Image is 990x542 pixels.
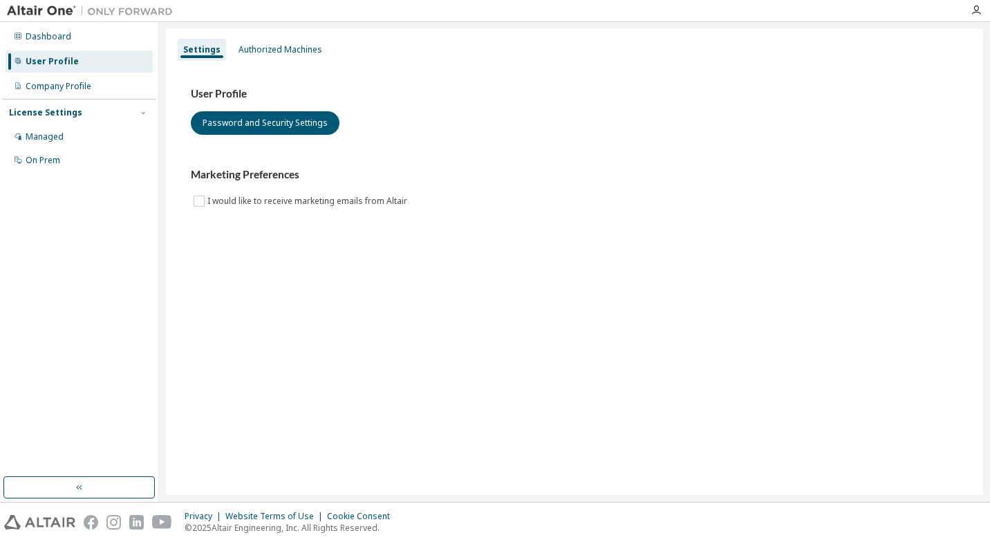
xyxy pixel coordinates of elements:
[185,522,398,534] p: © 2025 Altair Engineering, Inc. All Rights Reserved.
[106,515,121,530] img: instagram.svg
[191,168,958,182] h3: Marketing Preferences
[207,193,410,209] label: I would like to receive marketing emails from Altair
[26,31,71,42] div: Dashboard
[4,515,75,530] img: altair_logo.svg
[183,44,221,55] div: Settings
[26,155,60,166] div: On Prem
[152,515,172,530] img: youtube.svg
[191,87,958,101] h3: User Profile
[225,511,327,522] div: Website Terms of Use
[26,56,79,67] div: User Profile
[84,515,98,530] img: facebook.svg
[129,515,144,530] img: linkedin.svg
[327,511,398,522] div: Cookie Consent
[26,81,91,92] div: Company Profile
[191,111,339,135] button: Password and Security Settings
[9,107,82,118] div: License Settings
[239,44,322,55] div: Authorized Machines
[185,511,225,522] div: Privacy
[7,4,180,18] img: Altair One
[26,131,64,142] div: Managed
